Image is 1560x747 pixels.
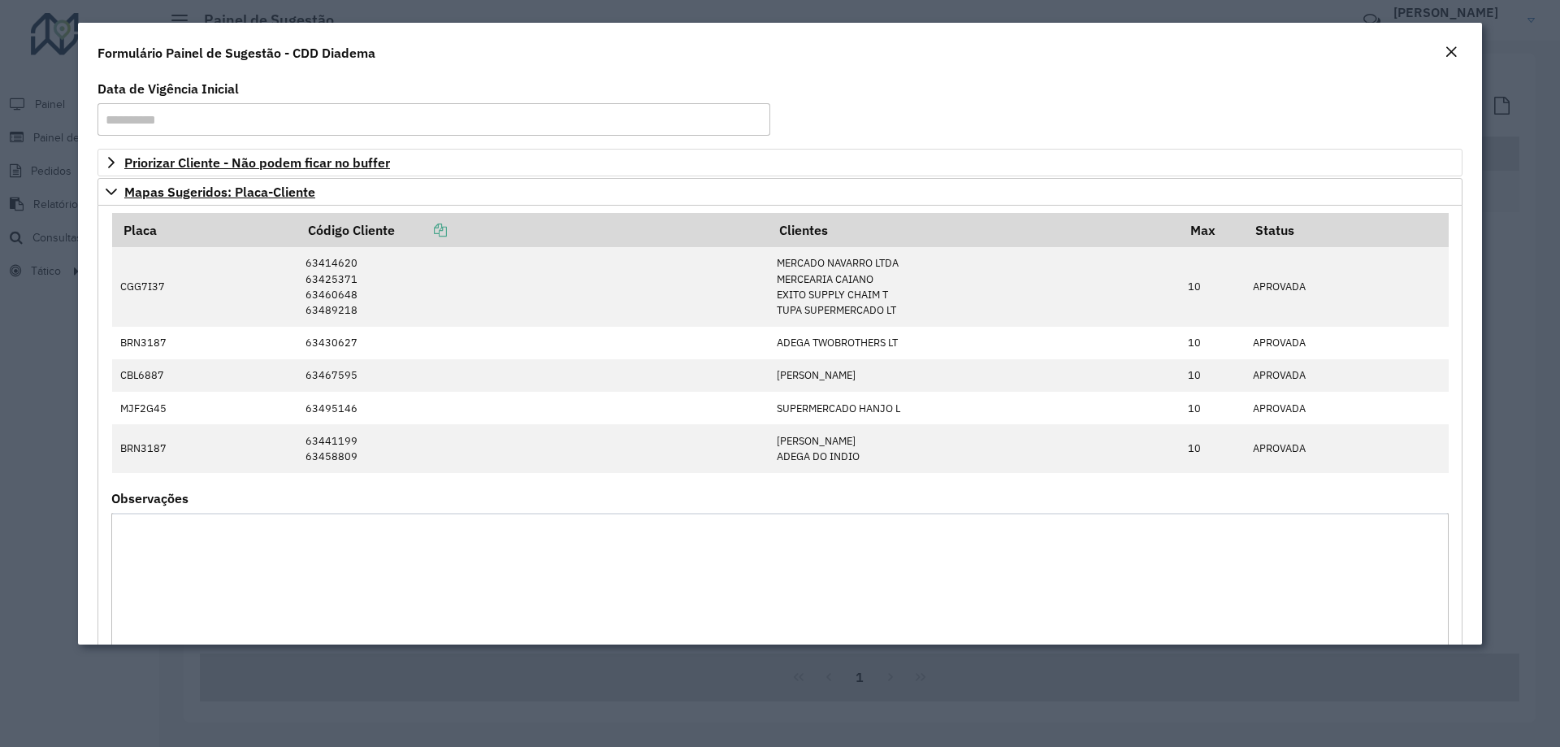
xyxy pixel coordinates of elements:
td: 10 [1179,327,1244,359]
td: MERCADO NAVARRO LTDA MERCEARIA CAIANO EXITO SUPPLY CHAIM T TUPA SUPERMERCADO LT [768,247,1179,326]
label: Observações [111,489,188,508]
td: 63441199 63458809 [297,424,768,472]
th: Código Cliente [297,213,768,247]
td: 10 [1179,424,1244,472]
td: 10 [1179,359,1244,392]
th: Max [1179,213,1244,247]
td: 63430627 [297,327,768,359]
th: Status [1244,213,1448,247]
td: 63414620 63425371 63460648 63489218 [297,247,768,326]
label: Data de Vigência Inicial [97,79,239,98]
td: MJF2G45 [112,392,297,424]
a: Copiar [395,222,447,238]
a: Mapas Sugeridos: Placa-Cliente [97,178,1462,206]
td: APROVADA [1244,424,1448,472]
td: CBL6887 [112,359,297,392]
h4: Formulário Painel de Sugestão - CDD Diadema [97,43,375,63]
td: [PERSON_NAME] ADEGA DO INDIO [768,424,1179,472]
div: Mapas Sugeridos: Placa-Cliente [97,206,1462,730]
td: CGG7I37 [112,247,297,326]
td: APROVADA [1244,359,1448,392]
td: BRN3187 [112,424,297,472]
td: APROVADA [1244,247,1448,326]
td: BRN3187 [112,327,297,359]
span: Priorizar Cliente - Não podem ficar no buffer [124,156,390,169]
button: Close [1440,42,1462,63]
td: 63467595 [297,359,768,392]
td: APROVADA [1244,392,1448,424]
th: Placa [112,213,297,247]
td: ADEGA TWOBROTHERS LT [768,327,1179,359]
td: APROVADA [1244,327,1448,359]
td: SUPERMERCADO HANJO L [768,392,1179,424]
td: 63495146 [297,392,768,424]
td: [PERSON_NAME] [768,359,1179,392]
td: 10 [1179,392,1244,424]
th: Clientes [768,213,1179,247]
em: Fechar [1445,46,1458,59]
a: Priorizar Cliente - Não podem ficar no buffer [97,149,1462,176]
td: 10 [1179,247,1244,326]
span: Mapas Sugeridos: Placa-Cliente [124,185,315,198]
